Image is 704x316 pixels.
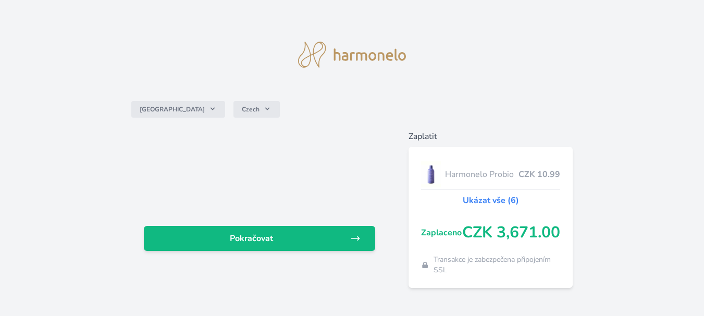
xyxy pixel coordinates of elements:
[242,105,260,113] span: Czech
[152,232,350,245] span: Pokračovat
[298,42,406,68] img: logo.svg
[421,226,462,239] span: Zaplaceno
[462,223,560,242] span: CZK 3,671.00
[463,194,519,207] a: Ukázat vše (6)
[434,255,561,275] span: Transakce je zabezpečena připojením SSL
[421,161,441,187] img: CLEAN_PROBIO_se_stinem_x-lo.jpg
[144,226,375,251] a: Pokračovat
[518,168,560,181] span: CZK 10.99
[233,101,280,118] button: Czech
[445,168,518,181] span: Harmonelo Probio
[409,130,573,143] h6: Zaplatit
[131,101,225,118] button: [GEOGRAPHIC_DATA]
[140,105,205,113] span: [GEOGRAPHIC_DATA]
